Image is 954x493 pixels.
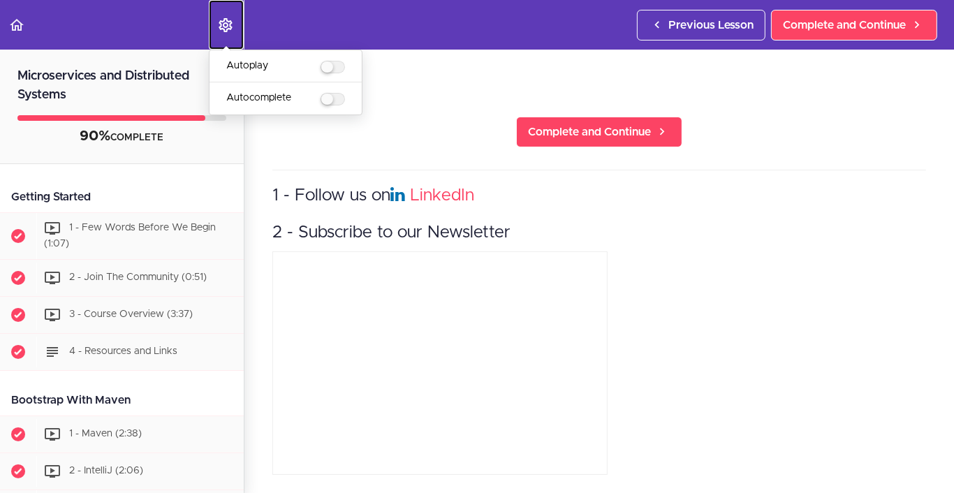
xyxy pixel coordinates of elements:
[668,17,754,34] span: Previous Lesson
[637,10,765,41] a: Previous Lesson
[226,61,268,71] span: Autoplay
[69,466,143,476] span: 2 - IntelliJ (2:06)
[783,17,906,34] span: Complete and Continue
[516,117,682,147] a: Complete and Continue
[69,272,207,282] span: 2 - Join The Community (0:51)
[17,128,226,146] div: COMPLETE
[226,93,291,103] span: Autocomplete
[44,223,216,249] span: 1 - Few Words Before We Begin (1:07)
[80,129,111,143] span: 90%
[69,346,177,356] span: 4 - Resources and Links
[217,17,234,34] svg: Settings Menu
[210,82,362,114] li: menuitem
[8,17,25,34] svg: Back to course curriculum
[69,429,142,439] span: 1 - Maven (2:38)
[410,187,474,204] a: LinkedIn
[272,184,926,207] h3: 1 - Follow us on
[771,10,937,41] a: Complete and Continue
[210,50,362,82] li: menuitem
[209,50,362,115] ul: Settings Menu
[272,221,926,244] h3: 2 - Subscribe to our Newsletter
[69,309,193,319] span: 3 - Course Overview (3:37)
[528,124,651,140] span: Complete and Continue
